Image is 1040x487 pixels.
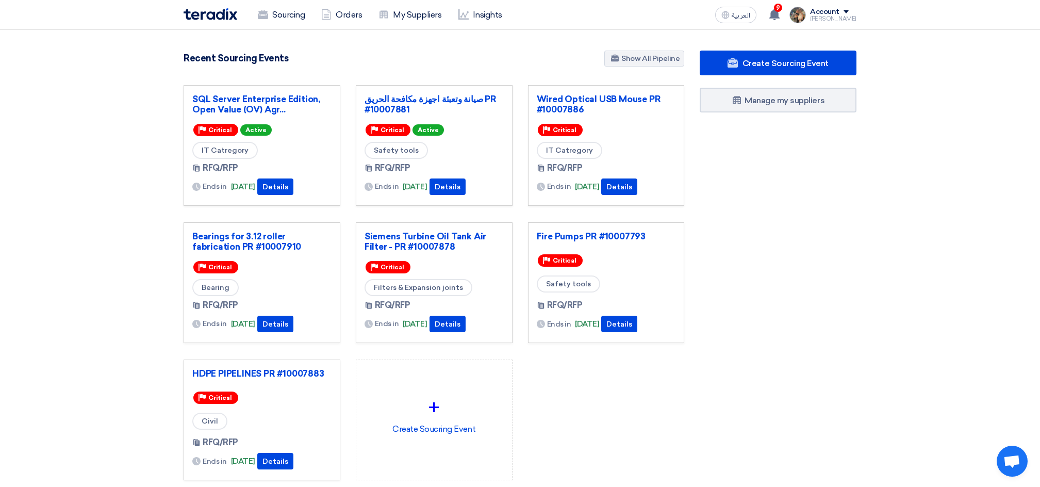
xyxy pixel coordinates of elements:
[715,7,756,23] button: العربية
[184,8,237,20] img: Teradix logo
[547,181,571,192] span: Ends in
[575,318,599,330] span: [DATE]
[810,8,839,17] div: Account
[365,279,472,296] span: Filters & Expansion joints
[208,264,232,271] span: Critical
[774,4,782,12] span: 9
[365,94,504,115] a: صيانة وتعبئة اجهزة مكافحة الحريق PR #10007881
[203,456,227,467] span: Ends in
[370,4,450,26] a: My Suppliers
[450,4,510,26] a: Insights
[192,231,332,252] a: Bearings for 3.12 roller fabrication PR #10007910
[732,12,750,19] span: العربية
[547,299,583,312] span: RFQ/RFP
[537,142,602,159] span: IT Catregory
[412,124,444,136] span: Active
[537,275,600,293] span: Safety tools
[403,318,427,330] span: [DATE]
[553,257,576,264] span: Critical
[700,88,856,112] a: Manage my suppliers
[208,394,232,401] span: Critical
[365,368,504,459] div: Create Soucring Event
[430,178,466,195] button: Details
[203,436,238,449] span: RFQ/RFP
[547,162,583,174] span: RFQ/RFP
[192,368,332,379] a: HDPE PIPELINES PR #10007883
[192,279,239,296] span: Bearing
[997,446,1028,477] div: Open chat
[537,94,676,115] a: Wired Optical USB Mouse PR #10007886
[231,181,255,193] span: [DATE]
[257,453,293,469] button: Details
[789,7,806,23] img: file_1710751448746.jpg
[192,413,227,430] span: Civil
[375,181,399,192] span: Ends in
[203,181,227,192] span: Ends in
[537,231,676,241] a: Fire Pumps PR #10007793
[375,318,399,329] span: Ends in
[601,178,637,195] button: Details
[313,4,370,26] a: Orders
[231,456,255,467] span: [DATE]
[240,124,272,136] span: Active
[203,299,238,312] span: RFQ/RFP
[601,316,637,332] button: Details
[430,316,466,332] button: Details
[381,126,404,134] span: Critical
[365,231,504,252] a: Siemens Turbine Oil Tank Air Filter - PR #10007878
[203,162,238,174] span: RFQ/RFP
[375,299,410,312] span: RFQ/RFP
[375,162,410,174] span: RFQ/RFP
[184,53,288,64] h4: Recent Sourcing Events
[381,264,404,271] span: Critical
[553,126,576,134] span: Critical
[231,318,255,330] span: [DATE]
[192,142,258,159] span: IT Catregory
[742,58,829,68] span: Create Sourcing Event
[365,142,428,159] span: Safety tools
[575,181,599,193] span: [DATE]
[604,51,684,67] a: Show All Pipeline
[208,126,232,134] span: Critical
[192,94,332,115] a: SQL Server Enterprise Edition, Open Value (OV) Agr...
[257,178,293,195] button: Details
[250,4,313,26] a: Sourcing
[257,316,293,332] button: Details
[403,181,427,193] span: [DATE]
[810,16,856,22] div: [PERSON_NAME]
[203,318,227,329] span: Ends in
[547,319,571,330] span: Ends in
[365,392,504,423] div: +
